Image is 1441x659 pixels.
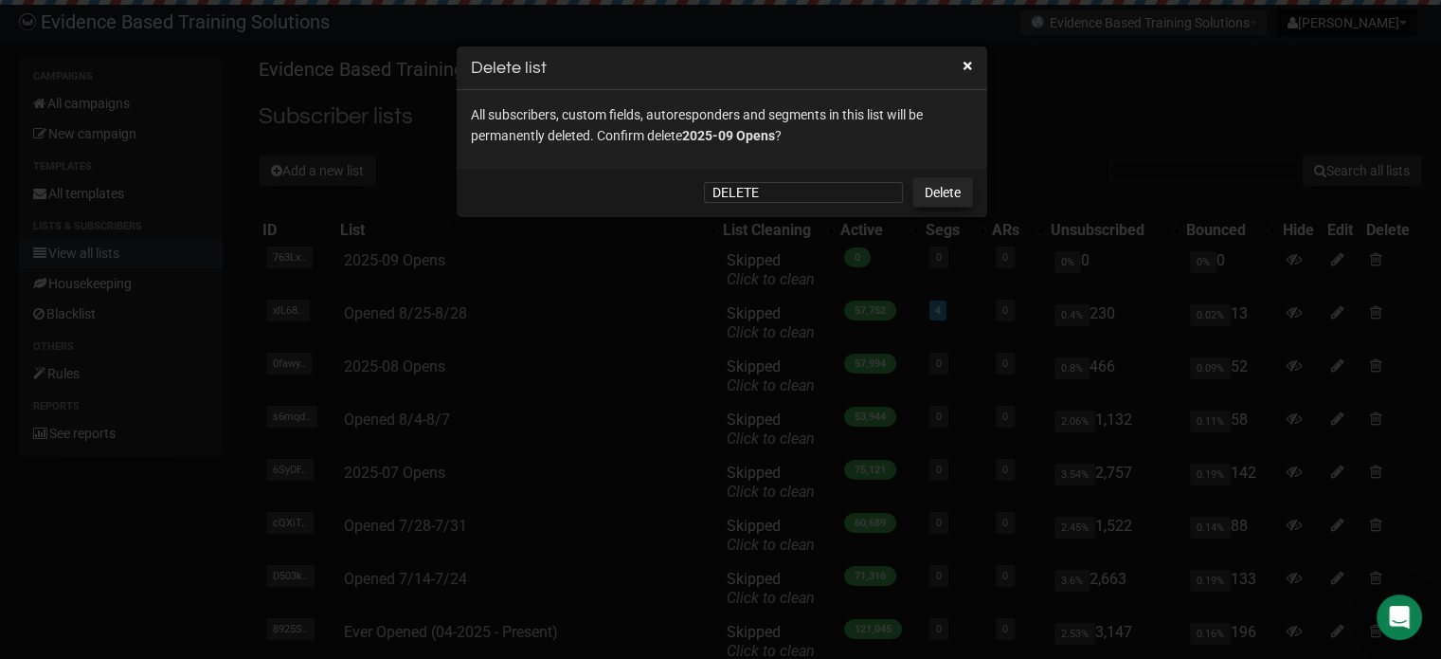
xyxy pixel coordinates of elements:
[471,55,973,81] h3: Delete list
[912,177,973,208] a: Delete
[963,57,973,74] button: ×
[471,104,973,146] p: All subscribers, custom fields, autoresponders and segments in this list will be permanently dele...
[682,128,775,143] span: 2025-09 Opens
[1377,595,1422,640] div: Open Intercom Messenger
[704,182,903,203] input: Type the word DELETE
